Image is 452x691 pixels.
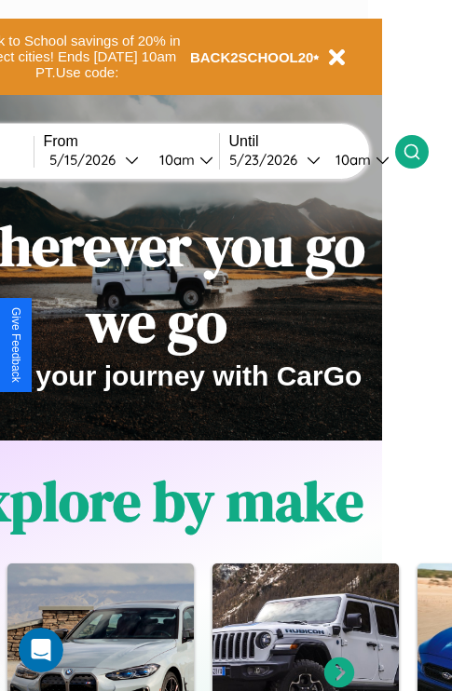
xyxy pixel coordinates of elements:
b: BACK2SCHOOL20 [190,49,314,65]
label: From [44,133,219,150]
button: 10am [321,150,395,169]
div: 5 / 23 / 2026 [229,151,307,169]
label: Until [229,133,395,150]
div: 10am [326,151,376,169]
div: 10am [150,151,199,169]
button: 10am [144,150,219,169]
div: Give Feedback [9,307,22,383]
div: 5 / 15 / 2026 [49,151,125,169]
iframe: Intercom live chat [19,628,63,672]
button: 5/15/2026 [44,150,144,169]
